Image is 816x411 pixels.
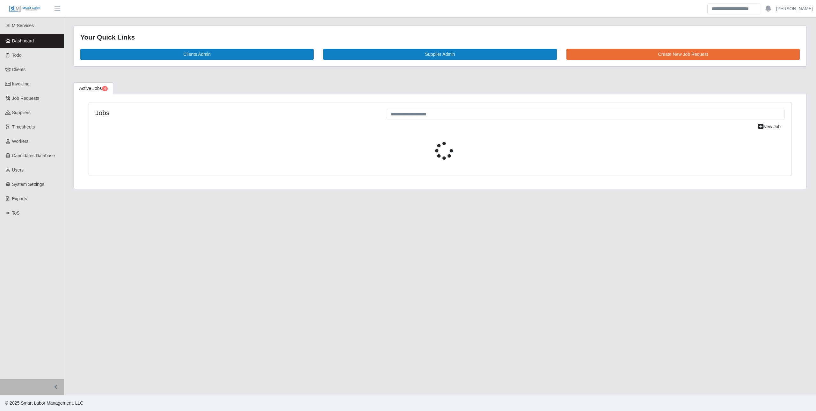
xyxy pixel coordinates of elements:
div: Your Quick Links [80,32,800,42]
span: Users [12,167,24,172]
span: © 2025 Smart Labor Management, LLC [5,400,83,406]
span: SLM Services [6,23,34,28]
a: Supplier Admin [323,49,557,60]
span: Dashboard [12,38,34,43]
span: Workers [12,139,29,144]
a: [PERSON_NAME] [776,5,813,12]
a: Create New Job Request [566,49,800,60]
a: New Job [754,121,785,132]
input: Search [707,3,760,14]
img: SLM Logo [9,5,41,12]
span: Clients [12,67,26,72]
h4: Jobs [95,109,377,117]
span: Suppliers [12,110,31,115]
span: Pending Jobs [102,86,108,91]
span: ToS [12,210,20,216]
span: Candidates Database [12,153,55,158]
span: Todo [12,53,22,58]
span: Exports [12,196,27,201]
span: Invoicing [12,81,30,86]
a: Active Jobs [74,82,113,95]
span: Job Requests [12,96,40,101]
span: Timesheets [12,124,35,129]
span: System Settings [12,182,44,187]
a: Clients Admin [80,49,314,60]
